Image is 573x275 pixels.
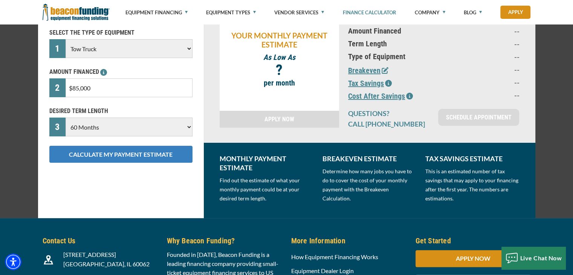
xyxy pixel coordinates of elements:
[49,118,66,136] div: 3
[520,254,562,261] span: Live Chat Now
[453,26,519,35] p: --
[348,65,388,76] button: Breakeven
[43,235,158,246] h5: Contact Us
[348,90,413,102] button: Cost After Savings
[63,251,150,267] span: [STREET_ADDRESS] [GEOGRAPHIC_DATA], IL 60062
[348,119,429,128] p: CALL [PHONE_NUMBER]
[220,111,339,128] a: APPLY NOW
[49,39,66,58] div: 1
[501,247,566,269] button: Live Chat Now
[223,78,336,87] p: per month
[223,53,336,62] p: As Low As
[453,39,519,48] p: --
[220,154,313,172] p: MONTHLY PAYMENT ESTIMATE
[49,28,193,37] p: SELECT THE TYPE OF EQUIPMENT
[348,26,444,35] p: Amount Financed
[500,6,530,19] a: Apply
[425,167,519,203] p: This is an estimated number of tax savings that may apply to your financing after the first year....
[223,31,336,49] p: YOUR MONTHLY PAYMENT ESTIMATE
[49,107,193,116] p: DESIRED TERM LENGTH
[453,52,519,61] p: --
[348,52,444,61] p: Type of Equipment
[453,90,519,99] p: --
[291,253,378,260] a: How Equipment Financing Works
[167,235,282,246] h5: Why Beacon Funding?
[416,235,531,246] h5: Get Started
[223,66,336,75] p: ?
[348,39,444,48] p: Term Length
[291,267,354,274] a: Equipment Dealer Login
[453,78,519,87] p: --
[49,67,193,76] p: AMOUNT FINANCED
[438,109,519,126] a: SCHEDULE APPOINTMENT
[416,255,531,262] a: APPLY NOW
[44,255,53,264] img: Beacon Funding location
[220,176,313,203] p: Find out the estimate of what your monthly payment could be at your desired term length.
[348,78,392,89] button: Tax Savings
[291,235,406,246] h5: More Information
[49,78,66,97] div: 2
[322,167,416,203] p: Determine how many jobs you have to do to cover the cost of your monthly payment with the Breakev...
[49,146,193,163] button: CALCULATE MY PAYMENT ESTIMATE
[453,65,519,74] p: --
[322,154,416,163] p: BREAKEVEN ESTIMATE
[416,250,531,267] div: APPLY NOW
[5,254,21,270] div: Accessibility Menu
[66,78,192,97] input: $
[348,109,429,118] p: QUESTIONS?
[425,154,519,163] p: TAX SAVINGS ESTIMATE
